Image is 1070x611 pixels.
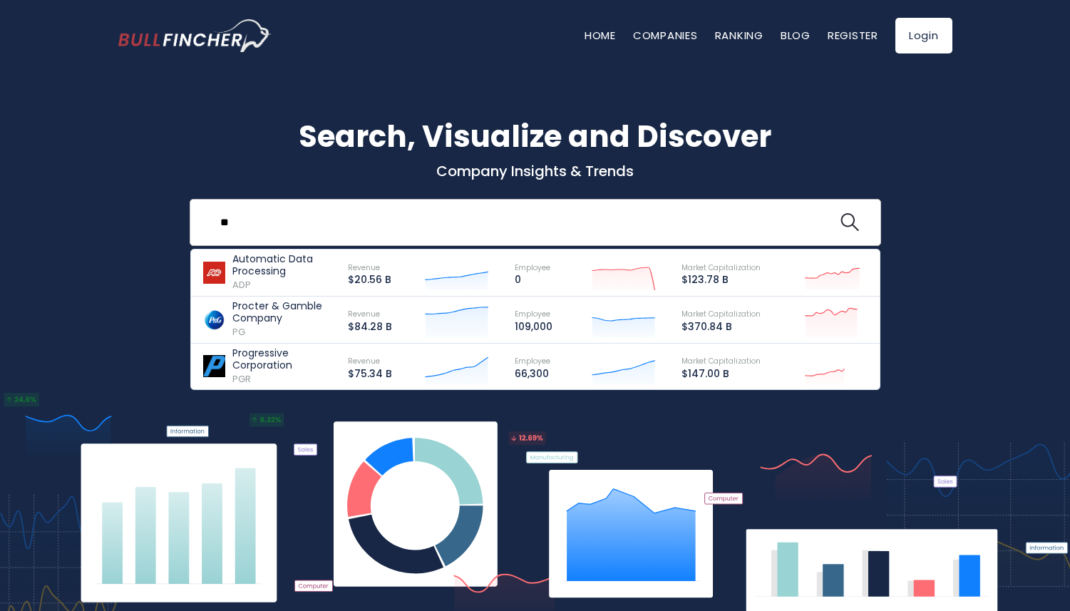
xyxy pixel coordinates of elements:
[232,300,335,324] p: Procter & Gamble Company
[348,274,391,286] p: $20.56 B
[232,372,251,386] span: PGR
[118,114,952,159] h1: Search, Visualize and Discover
[232,325,245,339] span: PG
[840,213,859,232] img: search icon
[191,344,880,390] a: Progressive Corporation PGR Revenue $75.34 B Employee 66,300 Market Capitalization $147.00 B
[681,309,761,319] span: Market Capitalization
[232,347,335,371] p: Progressive Corporation
[633,28,698,43] a: Companies
[118,19,272,52] a: Go to homepage
[715,28,763,43] a: Ranking
[118,162,952,180] p: Company Insights & Trends
[515,321,552,333] p: 109,000
[515,368,550,380] p: 66,300
[681,274,761,286] p: $123.78 B
[348,262,380,273] span: Revenue
[232,278,251,292] span: ADP
[348,356,380,366] span: Revenue
[781,28,811,43] a: Blog
[515,262,550,273] span: Employee
[191,250,880,297] a: Automatic Data Processing ADP Revenue $20.56 B Employee 0 Market Capitalization $123.78 B
[348,321,392,333] p: $84.28 B
[515,274,550,286] p: 0
[515,309,550,319] span: Employee
[681,356,761,366] span: Market Capitalization
[828,28,878,43] a: Register
[681,321,761,333] p: $370.84 B
[681,262,761,273] span: Market Capitalization
[118,274,952,289] p: What's trending
[232,253,335,277] p: Automatic Data Processing
[191,297,880,344] a: Procter & Gamble Company PG Revenue $84.28 B Employee 109,000 Market Capitalization $370.84 B
[895,18,952,53] a: Login
[681,368,761,380] p: $147.00 B
[585,28,616,43] a: Home
[348,309,380,319] span: Revenue
[515,356,550,366] span: Employee
[348,368,392,380] p: $75.34 B
[118,19,272,52] img: bullfincher logo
